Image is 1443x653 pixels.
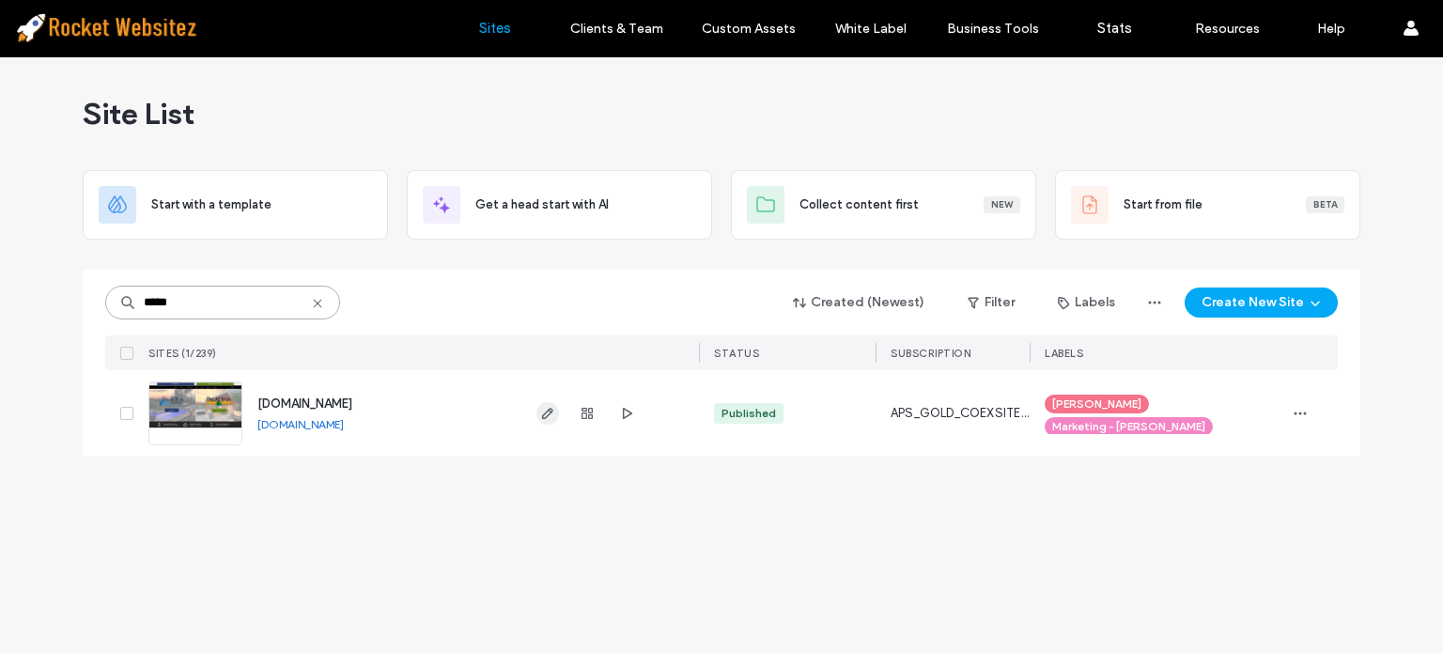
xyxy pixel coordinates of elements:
span: SITES (1/239) [148,347,217,360]
span: Collect content first [799,195,919,214]
div: Published [721,405,776,422]
label: White Label [835,21,907,37]
span: Start with a template [151,195,272,214]
div: Beta [1306,196,1344,213]
label: Sites [479,20,511,37]
label: Business Tools [947,21,1039,37]
span: Help [42,13,81,30]
span: Get a head start with AI [475,195,609,214]
button: Create New Site [1185,288,1338,318]
a: [DOMAIN_NAME] [257,396,352,411]
button: Filter [949,288,1033,318]
span: Marketing - [PERSON_NAME] [1052,418,1205,435]
button: Created (Newest) [777,288,941,318]
span: LABELS [1045,347,1083,360]
label: Stats [1097,20,1132,37]
div: New [984,196,1020,213]
a: [DOMAIN_NAME] [257,417,344,431]
span: STATUS [714,347,759,360]
div: Start from fileBeta [1055,170,1360,240]
span: [PERSON_NAME] [1052,396,1141,412]
div: Collect content firstNew [731,170,1036,240]
span: Site List [83,95,194,132]
span: APS_GOLD_COEXSITENCE [891,404,1030,423]
label: Clients & Team [570,21,663,37]
span: SUBSCRIPTION [891,347,970,360]
span: Start from file [1124,195,1202,214]
div: Start with a template [83,170,388,240]
label: Custom Assets [702,21,796,37]
label: Resources [1195,21,1260,37]
label: Help [1317,21,1345,37]
div: Get a head start with AI [407,170,712,240]
button: Labels [1041,288,1132,318]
